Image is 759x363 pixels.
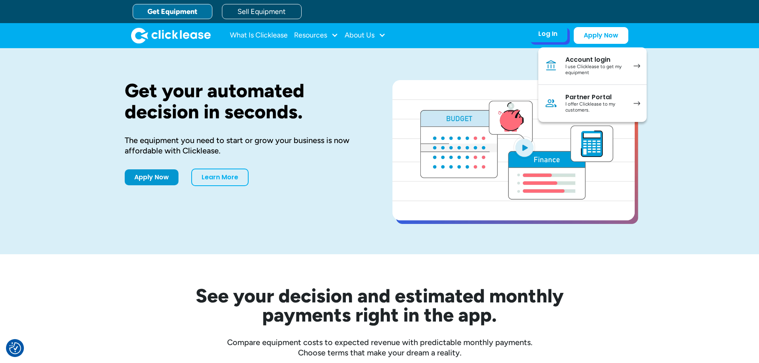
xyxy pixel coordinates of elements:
div: About Us [345,27,386,43]
h2: See your decision and estimated monthly payments right in the app. [157,286,603,324]
a: Account loginI use Clicklease to get my equipment [538,47,647,85]
div: I offer Clicklease to my customers. [565,101,626,114]
a: Learn More [191,169,249,186]
img: Person icon [545,97,557,110]
div: Resources [294,27,338,43]
div: The equipment you need to start or grow your business is now affordable with Clicklease. [125,135,367,156]
div: I use Clicklease to get my equipment [565,64,626,76]
a: Get Equipment [133,4,212,19]
button: Consent Preferences [9,342,21,354]
div: Log In [538,30,557,38]
div: Account login [565,56,626,64]
img: Revisit consent button [9,342,21,354]
a: Apply Now [125,169,178,185]
img: Clicklease logo [131,27,211,43]
h1: Get your automated decision in seconds. [125,80,367,122]
a: open lightbox [392,80,635,220]
img: Blue play button logo on a light blue circular background [514,136,535,159]
a: What Is Clicklease [230,27,288,43]
a: Sell Equipment [222,4,302,19]
img: arrow [633,101,640,106]
img: arrow [633,64,640,68]
a: Partner PortalI offer Clicklease to my customers. [538,85,647,122]
div: Compare equipment costs to expected revenue with predictable monthly payments. Choose terms that ... [125,337,635,358]
a: home [131,27,211,43]
div: Partner Portal [565,93,626,101]
nav: Log In [538,47,647,122]
img: Bank icon [545,59,557,72]
a: Apply Now [574,27,628,44]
